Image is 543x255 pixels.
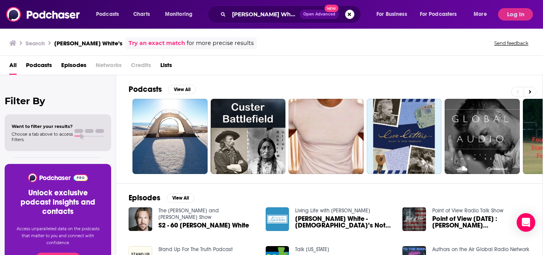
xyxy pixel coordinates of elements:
span: For Podcasters [420,9,457,20]
a: S2 - 60 David A.R. White [158,222,249,229]
a: Podcasts [26,59,52,75]
p: Access unparalleled data on the podcasts that matter to you and connect with confidence. [14,226,102,246]
button: open menu [415,8,468,21]
span: Podcasts [96,9,119,20]
span: Monitoring [165,9,192,20]
h3: [PERSON_NAME] White’s [54,40,122,47]
button: open menu [371,8,417,21]
h3: Search [26,40,45,47]
img: S2 - 60 David A.R. White [129,207,152,231]
span: Networks [96,59,122,75]
img: Podchaser - Follow, Share and Rate Podcasts [27,173,88,182]
span: for more precise results [187,39,254,48]
h3: Unlock exclusive podcast insights and contacts [14,188,102,216]
span: [PERSON_NAME] White - [DEMOGRAPHIC_DATA]’s Not Dead: A Light in the Darkness [295,215,393,229]
a: The Rosie and Bill Show [158,207,219,221]
h2: Episodes [129,193,160,203]
span: New [325,5,339,12]
a: Point of View Radio Talk Show [432,207,503,214]
div: Open Intercom Messenger [517,213,535,232]
img: Podchaser - Follow, Share and Rate Podcasts [6,7,81,22]
a: Point of View September 27, 2021 : David A.R. White, James L. Payne [432,215,530,229]
a: Authors on the Air Global Radio Network [432,246,529,253]
a: Charts [128,8,155,21]
span: Choose a tab above to access filters. [12,131,73,142]
button: Log In [498,8,533,21]
a: PodcastsView All [129,84,196,94]
a: Stand Up For The Truth Podcast [158,246,233,253]
button: open menu [468,8,497,21]
a: Talk Louisiana [295,246,329,253]
a: Living Life with Lauren [295,207,370,214]
a: Lists [160,59,172,75]
span: Want to filter your results? [12,124,73,129]
div: Search podcasts, credits, & more... [215,5,368,23]
button: Open AdvancedNew [300,10,339,19]
span: Charts [133,9,150,20]
span: More [474,9,487,20]
button: Send feedback [492,40,531,47]
a: EpisodesView All [129,193,194,203]
span: Open Advanced [303,12,335,16]
a: Try an exact match [129,39,185,48]
span: S2 - 60 [PERSON_NAME] White [158,222,249,229]
h2: Filter By [5,95,111,107]
button: View All [167,193,194,203]
span: Point of View [DATE] : [PERSON_NAME] [PERSON_NAME] [432,215,530,229]
span: For Business [376,9,407,20]
img: David A. R. White - God’s Not Dead: A Light in the Darkness [266,207,289,231]
a: David A. R. White - God’s Not Dead: A Light in the Darkness [295,215,393,229]
span: Credits [131,59,151,75]
button: open menu [91,8,129,21]
h2: Podcasts [129,84,162,94]
input: Search podcasts, credits, & more... [229,8,300,21]
button: open menu [160,8,203,21]
a: Episodes [61,59,86,75]
img: Point of View September 27, 2021 : David A.R. White, James L. Payne [402,207,426,231]
a: All [9,59,17,75]
button: View All [168,85,196,94]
